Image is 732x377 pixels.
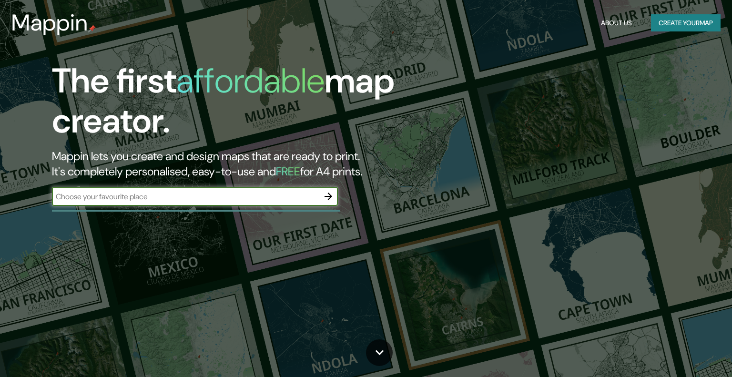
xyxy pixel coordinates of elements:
[52,149,418,179] h2: Mappin lets you create and design maps that are ready to print. It's completely personalised, eas...
[276,164,300,179] h5: FREE
[11,10,88,36] h3: Mappin
[651,14,721,32] button: Create yourmap
[88,25,96,32] img: mappin-pin
[52,61,418,149] h1: The first map creator.
[176,59,325,103] h1: affordable
[597,14,636,32] button: About Us
[52,191,319,202] input: Choose your favourite place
